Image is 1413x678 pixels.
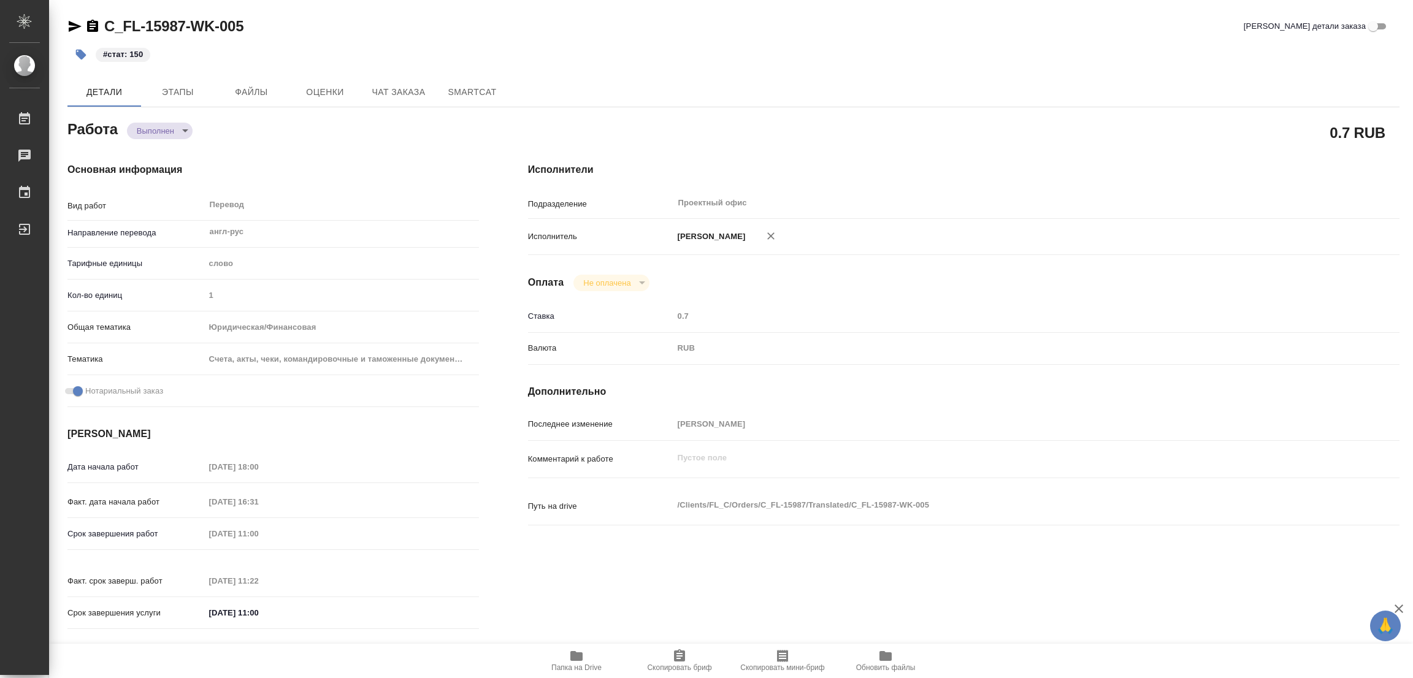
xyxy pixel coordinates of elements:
[205,604,312,622] input: ✎ Введи что-нибудь
[67,575,205,587] p: Факт. срок заверш. работ
[528,198,673,210] p: Подразделение
[673,415,1327,433] input: Пустое поле
[205,253,479,274] div: слово
[525,644,628,678] button: Папка на Drive
[67,289,205,302] p: Кол-во единиц
[67,257,205,270] p: Тарифные единицы
[67,496,205,508] p: Факт. дата начала работ
[75,85,134,100] span: Детали
[1375,613,1396,639] span: 🙏
[1370,611,1401,641] button: 🙏
[67,162,479,177] h4: Основная информация
[67,227,205,239] p: Направление перевода
[67,427,479,441] h4: [PERSON_NAME]
[205,317,479,338] div: Юридическая/Финансовая
[148,85,207,100] span: Этапы
[133,126,178,136] button: Выполнен
[528,230,673,243] p: Исполнитель
[67,461,205,473] p: Дата начала работ
[856,663,916,672] span: Обновить файлы
[673,230,746,243] p: [PERSON_NAME]
[443,85,502,100] span: SmartCat
[205,286,479,304] input: Пустое поле
[528,310,673,322] p: Ставка
[67,528,205,540] p: Срок завершения работ
[528,275,564,290] h4: Оплата
[528,162,1400,177] h4: Исполнители
[67,19,82,34] button: Скопировать ссылку для ЯМессенджера
[205,493,312,511] input: Пустое поле
[673,338,1327,359] div: RUB
[67,353,205,365] p: Тематика
[580,278,634,288] button: Не оплачена
[1330,122,1385,143] h2: 0.7 RUB
[1244,20,1366,32] span: [PERSON_NAME] детали заказа
[67,607,205,619] p: Срок завершения услуги
[205,458,312,476] input: Пустое поле
[528,500,673,512] p: Путь на drive
[528,384,1400,399] h4: Дополнительно
[573,275,649,291] div: Выполнен
[67,41,94,68] button: Добавить тэг
[673,307,1327,325] input: Пустое поле
[834,644,937,678] button: Обновить файлы
[757,223,784,249] button: Удалить исполнителя
[528,342,673,354] p: Валюта
[205,525,312,543] input: Пустое поле
[67,321,205,333] p: Общая тематика
[67,200,205,212] p: Вид работ
[647,663,711,672] span: Скопировать бриф
[731,644,834,678] button: Скопировать мини-бриф
[85,19,100,34] button: Скопировать ссылку
[222,85,281,100] span: Файлы
[551,663,602,672] span: Папка на Drive
[528,453,673,465] p: Комментарий к работе
[85,385,163,397] span: Нотариальный заказ
[740,663,824,672] span: Скопировать мини-бриф
[673,495,1327,516] textarea: /Clients/FL_C/Orders/C_FL-15987/Translated/C_FL-15987-WK-005
[94,48,151,59] span: стат: 150
[67,117,118,139] h2: Работа
[628,644,731,678] button: Скопировать бриф
[127,123,193,139] div: Выполнен
[205,349,479,370] div: Счета, акты, чеки, командировочные и таможенные документы
[103,48,143,61] p: #стат: 150
[528,418,673,430] p: Последнее изменение
[369,85,428,100] span: Чат заказа
[205,572,312,590] input: Пустое поле
[104,18,243,34] a: C_FL-15987-WK-005
[296,85,354,100] span: Оценки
